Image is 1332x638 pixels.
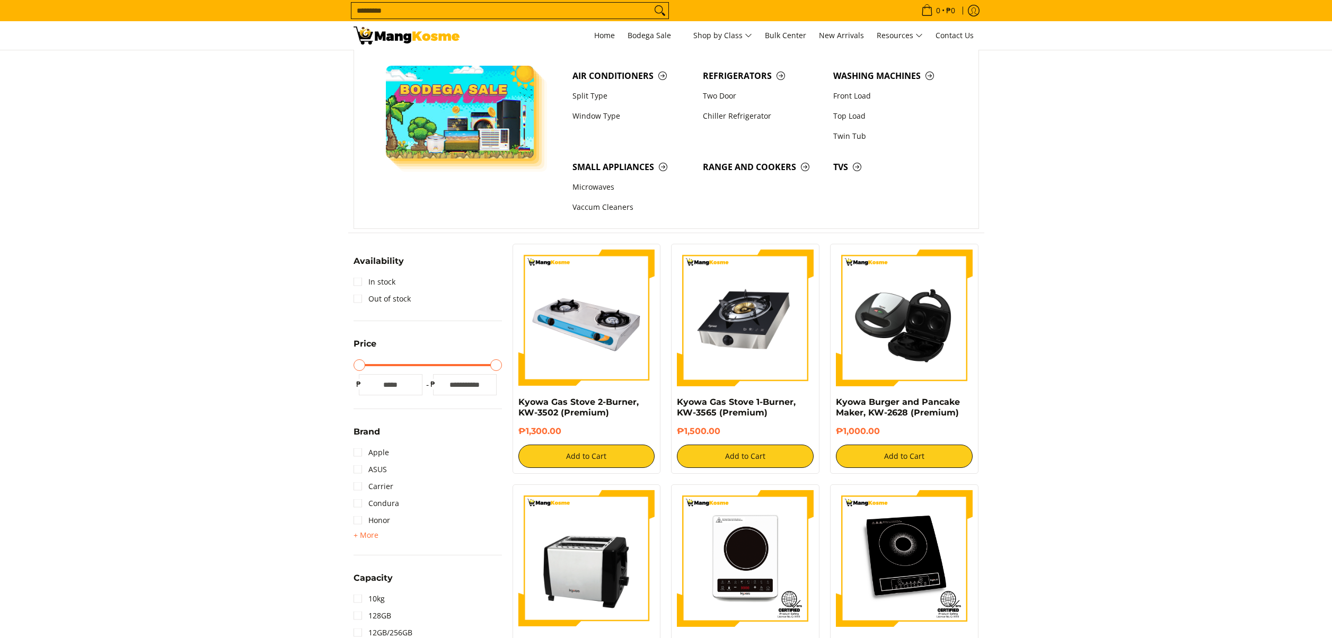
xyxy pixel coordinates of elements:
[651,3,668,19] button: Search
[354,428,380,444] summary: Open
[354,590,385,607] a: 10kg
[836,426,973,437] h6: ₱1,000.00
[677,397,796,418] a: Kyowa Gas Stove 1-Burner, KW-3565 (Premium)
[836,397,960,418] a: Kyowa Burger and Pancake Maker, KW-2628 (Premium)
[518,426,655,437] h6: ₱1,300.00
[698,106,828,126] a: Chiller Refrigerator
[677,490,814,627] img: Kyowa Induction Stove, White KW-3620 (Premium)
[589,21,620,50] a: Home
[354,478,393,495] a: Carrier
[814,21,869,50] a: New Arrivals
[354,512,390,529] a: Honor
[354,257,404,265] span: Availability
[693,29,752,42] span: Shop by Class
[819,30,864,40] span: New Arrivals
[836,445,973,468] button: Add to Cart
[354,574,393,590] summary: Open
[945,7,957,14] span: ₱0
[354,290,411,307] a: Out of stock
[698,66,828,86] a: Refrigerators
[828,106,958,126] a: Top Load
[934,7,942,14] span: 0
[936,30,974,40] span: Contact Us
[518,250,655,386] img: kyowa-2-burner-gas-stove-stainless-steel-premium-full-view-mang-kosme
[765,30,806,40] span: Bulk Center
[567,198,698,218] a: Vaccum Cleaners
[354,529,378,542] summary: Open
[354,574,393,582] span: Capacity
[567,86,698,106] a: Split Type
[354,340,376,356] summary: Open
[828,157,958,177] a: TVs
[622,21,686,50] a: Bodega Sale
[567,178,698,198] a: Microwaves
[518,445,655,468] button: Add to Cart
[688,21,757,50] a: Shop by Class
[518,490,655,627] img: kyowa-stainless-bread-toaster-premium-full-view-mang-kosme
[428,379,438,389] span: ₱
[567,66,698,86] a: Air Conditioners
[354,273,395,290] a: In stock
[877,29,923,42] span: Resources
[354,379,364,389] span: ₱
[354,495,399,512] a: Condura
[628,29,681,42] span: Bodega Sale
[518,397,639,418] a: Kyowa Gas Stove 2-Burner, KW-3502 (Premium)
[677,426,814,437] h6: ₱1,500.00
[386,66,534,158] img: Bodega Sale
[594,30,615,40] span: Home
[828,86,958,106] a: Front Load
[703,69,823,83] span: Refrigerators
[567,157,698,177] a: Small Appliances
[828,66,958,86] a: Washing Machines
[836,490,973,627] img: Kyowa Induction Stove, Black KW-3634 (Premium)
[354,444,389,461] a: Apple
[354,607,391,624] a: 128GB
[703,161,823,174] span: Range and Cookers
[354,461,387,478] a: ASUS
[572,69,692,83] span: Air Conditioners
[354,340,376,348] span: Price
[354,428,380,436] span: Brand
[828,126,958,146] a: Twin Tub
[833,69,953,83] span: Washing Machines
[572,161,692,174] span: Small Appliances
[760,21,811,50] a: Bulk Center
[354,257,404,273] summary: Open
[354,26,460,45] img: Premium Deals: Best Premium Home Appliances Sale l Mang Kosme
[470,21,979,50] nav: Main Menu
[833,161,953,174] span: TVs
[677,250,814,386] img: kyowa-tempered-glass-single-gas-burner-full-view-mang-kosme
[836,250,973,386] img: kyowa-burger-and-pancake-maker-premium-full-view-mang-kosme
[871,21,928,50] a: Resources
[918,5,958,16] span: •
[677,445,814,468] button: Add to Cart
[930,21,979,50] a: Contact Us
[698,86,828,106] a: Two Door
[698,157,828,177] a: Range and Cookers
[567,106,698,126] a: Window Type
[354,531,378,539] span: + More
